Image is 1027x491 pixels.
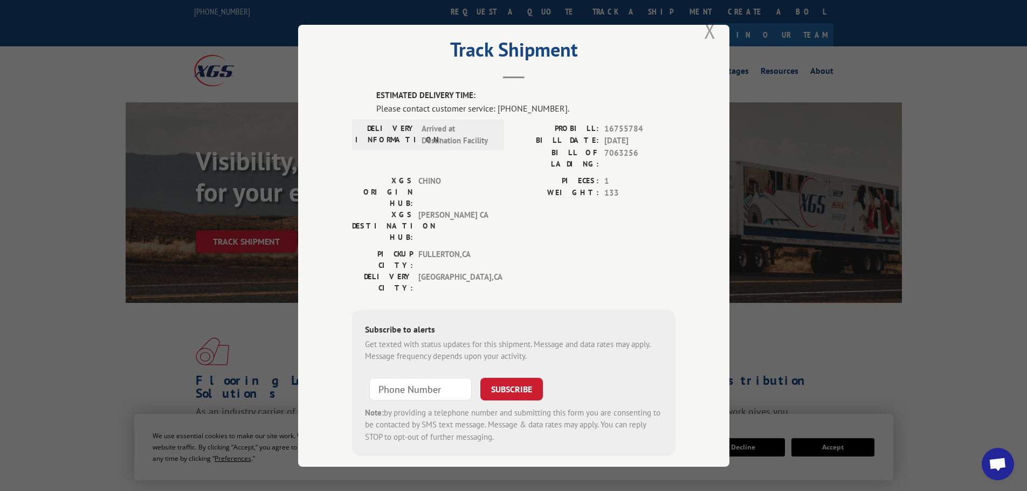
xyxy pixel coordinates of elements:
[365,338,663,362] div: Get texted with status updates for this shipment. Message and data rates may apply. Message frequ...
[369,377,472,400] input: Phone Number
[365,322,663,338] div: Subscribe to alerts
[422,122,494,147] span: Arrived at Destination Facility
[604,122,676,135] span: 16755784
[365,407,384,417] strong: Note:
[352,271,413,293] label: DELIVERY CITY:
[514,122,599,135] label: PROBILL:
[352,209,413,243] label: XGS DESTINATION HUB:
[604,147,676,169] span: 7063256
[604,135,676,147] span: [DATE]
[352,248,413,271] label: PICKUP CITY:
[418,271,491,293] span: [GEOGRAPHIC_DATA] , CA
[352,42,676,63] h2: Track Shipment
[982,448,1014,480] div: Open chat
[355,122,416,147] label: DELIVERY INFORMATION:
[365,406,663,443] div: by providing a telephone number and submitting this form you are consenting to be contacted by SM...
[376,101,676,114] div: Please contact customer service: [PHONE_NUMBER].
[376,89,676,102] label: ESTIMATED DELIVERY TIME:
[352,175,413,209] label: XGS ORIGIN HUB:
[480,377,543,400] button: SUBSCRIBE
[418,248,491,271] span: FULLERTON , CA
[604,187,676,199] span: 133
[514,187,599,199] label: WEIGHT:
[704,16,716,45] button: Close modal
[418,209,491,243] span: [PERSON_NAME] CA
[514,175,599,187] label: PIECES:
[418,175,491,209] span: CHINO
[604,175,676,187] span: 1
[514,147,599,169] label: BILL OF LADING:
[514,135,599,147] label: BILL DATE:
